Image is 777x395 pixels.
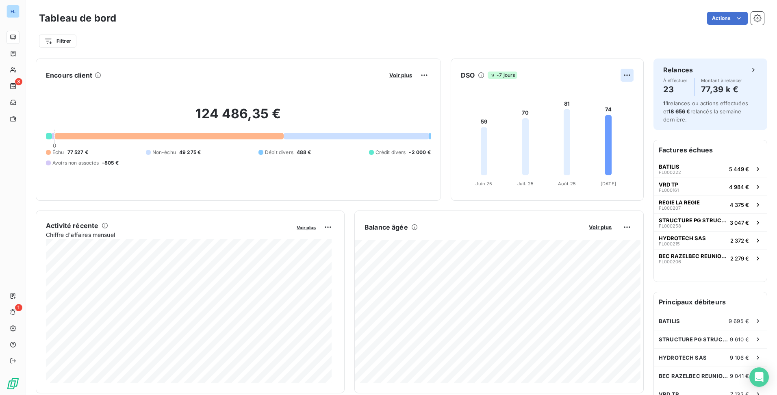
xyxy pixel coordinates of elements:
span: Débit divers [265,149,293,156]
span: VRD TP [659,181,678,188]
h6: Encours client [46,70,92,80]
button: Actions [707,12,748,25]
span: BATILIS [659,318,680,324]
span: -2 000 € [409,149,430,156]
span: 488 € [297,149,311,156]
span: FL000258 [659,224,681,228]
span: 9 041 € [730,373,749,379]
div: Open Intercom Messenger [749,367,769,387]
button: BEC RAZELBEC REUNION EASYNOVFL0002062 279 € [654,249,767,267]
span: 2 279 € [730,255,749,262]
h4: 23 [663,83,688,96]
span: BATILIS [659,163,679,170]
button: Filtrer [39,35,76,48]
span: FL000206 [659,259,681,264]
div: FL [7,5,20,18]
tspan: [DATE] [601,181,616,187]
button: REGIE LA REGIEFL0002074 375 € [654,195,767,213]
span: FL000161 [659,188,679,193]
span: Échu [52,149,64,156]
span: Avoirs non associés [52,159,99,167]
tspan: Août 25 [558,181,576,187]
h2: 124 486,35 € [46,106,431,130]
span: FL000207 [659,206,681,211]
span: Non-échu [152,149,176,156]
span: BEC RAZELBEC REUNION EASYNOV [659,373,730,379]
span: 2 372 € [730,237,749,244]
span: 3 047 € [730,219,749,226]
span: REGIE LA REGIE [659,199,700,206]
span: Voir plus [297,225,316,230]
span: STRUCTURE PG STRUCTURE [659,336,730,343]
span: 18 656 € [668,108,690,115]
span: -7 jours [488,72,517,79]
button: STRUCTURE PG STRUCTUREFL0002583 047 € [654,213,767,231]
span: 9 106 € [730,354,749,361]
span: 4 984 € [729,184,749,190]
span: 9 610 € [730,336,749,343]
button: HYDROTECH SASFL0002152 372 € [654,231,767,249]
span: FL000215 [659,241,680,246]
span: 49 275 € [179,149,201,156]
button: VRD TPFL0001614 984 € [654,178,767,195]
span: 0 [53,142,56,149]
span: 3 [15,78,22,85]
img: Logo LeanPay [7,377,20,390]
span: Montant à relancer [701,78,742,83]
h6: DSO [461,70,475,80]
tspan: Juil. 25 [517,181,534,187]
span: 77 527 € [67,149,88,156]
button: Voir plus [586,224,614,231]
h3: Tableau de bord [39,11,116,26]
h6: Principaux débiteurs [654,292,767,312]
h4: 77,39 k € [701,83,742,96]
h6: Relances [663,65,693,75]
h6: Activité récente [46,221,98,230]
span: HYDROTECH SAS [659,235,706,241]
span: relances ou actions effectuées et relancés la semaine dernière. [663,100,748,123]
span: FL000222 [659,170,681,175]
span: 4 375 € [730,202,749,208]
span: 11 [663,100,668,106]
span: STRUCTURE PG STRUCTURE [659,217,727,224]
button: Voir plus [387,72,415,79]
h6: Factures échues [654,140,767,160]
h6: Balance âgée [365,222,408,232]
span: Chiffre d'affaires mensuel [46,230,291,239]
span: Voir plus [589,224,612,230]
button: Voir plus [294,224,318,231]
span: 9 695 € [729,318,749,324]
button: BATILISFL0002225 449 € [654,160,767,178]
span: HYDROTECH SAS [659,354,707,361]
span: BEC RAZELBEC REUNION EASYNOV [659,253,727,259]
span: Voir plus [389,72,412,78]
span: 1 [15,304,22,311]
tspan: Juin 25 [475,181,492,187]
span: Crédit divers [375,149,406,156]
span: À effectuer [663,78,688,83]
span: 5 449 € [729,166,749,172]
span: -805 € [102,159,119,167]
